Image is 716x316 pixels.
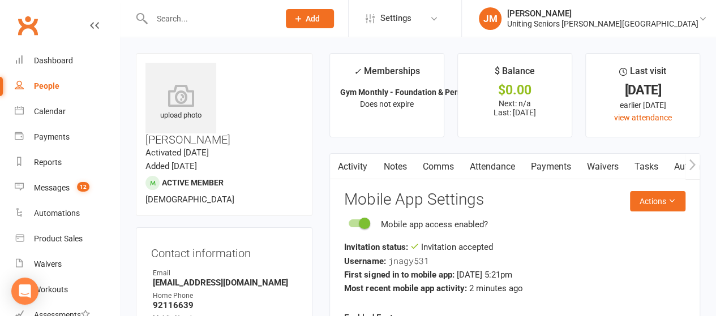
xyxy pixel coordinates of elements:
a: Reports [15,150,119,175]
div: Home Phone [153,291,297,301]
span: Add [306,14,320,23]
a: Payments [15,124,119,150]
strong: Username: [344,256,385,266]
div: Mobile app access enabled? [380,218,487,231]
a: Comms [414,154,461,180]
div: Waivers [34,259,62,269]
strong: 92116639 [153,300,297,310]
strong: Invitation status: [344,242,408,252]
a: Activity [330,154,375,180]
h3: Mobile App Settings [344,191,685,209]
a: People [15,73,119,99]
i: ✓ [354,66,361,77]
a: Product Sales [15,226,119,252]
a: Calendar [15,99,119,124]
div: Reports [34,158,62,167]
a: Automations [15,201,119,226]
div: Uniting Seniors [PERSON_NAME][GEOGRAPHIC_DATA] [507,19,698,29]
div: Invitation accepted [344,240,685,254]
div: JM [479,7,501,30]
a: Messages 12 [15,175,119,201]
a: Dashboard [15,48,119,73]
strong: Most recent mobile app activity: [344,283,466,293]
time: Added [DATE] [145,161,197,171]
a: Workouts [15,277,119,302]
a: Payments [522,154,578,180]
a: Waivers [578,154,626,180]
span: 2 minutes ago [469,283,522,293]
h3: Contact information [151,243,297,259]
div: Last visit [619,64,666,84]
span: Does not expire [360,99,414,109]
input: Search... [148,11,271,27]
p: Next: n/a Last: [DATE] [468,99,561,117]
div: Product Sales [34,234,83,243]
a: view attendance [614,113,672,122]
span: [DEMOGRAPHIC_DATA] [145,194,234,205]
span: Active member [162,178,224,187]
div: $0.00 [468,84,561,96]
div: [DATE] [596,84,689,96]
div: Open Intercom Messenger [11,278,38,305]
h3: [PERSON_NAME] [145,63,303,146]
a: Waivers [15,252,119,277]
div: [PERSON_NAME] [507,8,698,19]
a: Attendance [461,154,522,180]
span: jnagy531 [388,255,428,266]
button: Add [286,9,334,28]
a: Tasks [626,154,666,180]
div: Payments [34,132,70,141]
div: Dashboard [34,56,73,65]
div: earlier [DATE] [596,99,689,111]
div: upload photo [145,84,216,122]
div: $ Balance [495,64,535,84]
span: 12 [77,182,89,192]
div: People [34,81,59,90]
span: Settings [380,6,411,31]
div: Memberships [354,64,420,85]
time: Activated [DATE] [145,148,209,158]
strong: [EMAIL_ADDRESS][DOMAIN_NAME] [153,278,297,288]
div: Email [153,268,297,279]
a: Clubworx [14,11,42,40]
div: Calendar [34,107,66,116]
strong: First signed in to mobile app: [344,270,454,280]
div: [DATE] 5:21pm [344,268,685,282]
a: Notes [375,154,414,180]
button: Actions [630,191,685,211]
div: Messages [34,183,70,192]
div: Automations [34,209,80,218]
div: Workouts [34,285,68,294]
strong: Gym Monthly - Foundation & Pensioner (FUP) [340,88,503,97]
